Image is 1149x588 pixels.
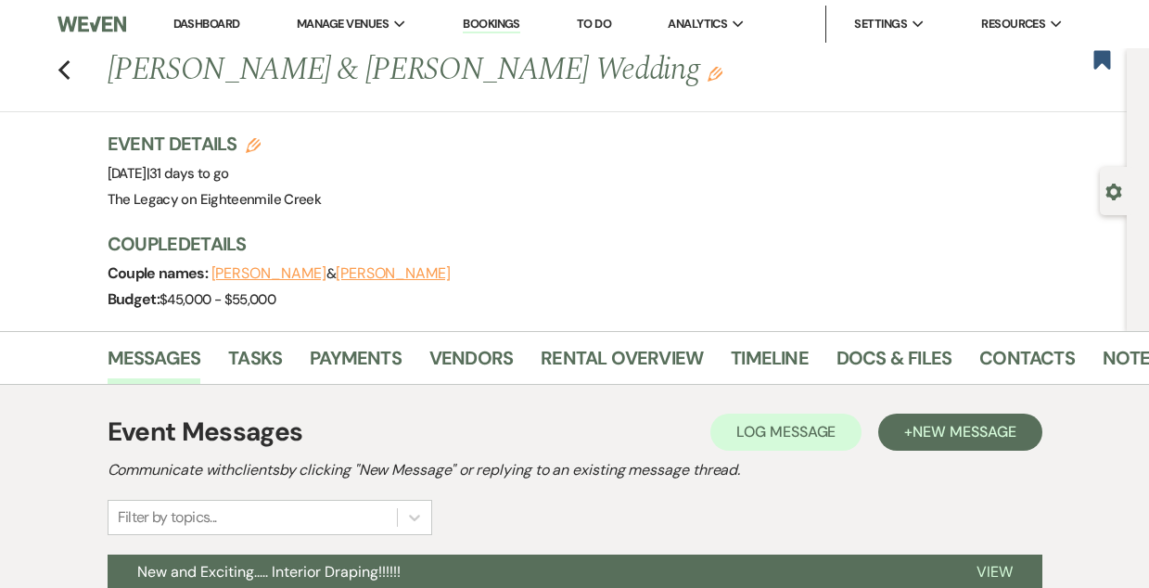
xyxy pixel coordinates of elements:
button: Edit [708,65,722,82]
span: Budget: [108,289,160,309]
h1: Event Messages [108,413,303,452]
span: Analytics [668,15,727,33]
button: Open lead details [1105,182,1122,199]
button: +New Message [878,414,1041,451]
span: Log Message [736,422,836,441]
div: Filter by topics... [118,506,217,529]
span: Resources [981,15,1045,33]
span: View [977,562,1013,582]
button: Log Message [710,414,862,451]
span: | [147,164,229,183]
span: [DATE] [108,164,229,183]
button: [PERSON_NAME] [336,266,451,281]
a: Contacts [979,343,1075,384]
a: To Do [577,16,611,32]
a: Payments [310,343,402,384]
a: Timeline [731,343,809,384]
span: & [211,264,451,283]
span: 31 days to go [149,164,229,183]
a: Tasks [228,343,282,384]
span: The Legacy on Eighteenmile Creek [108,190,322,209]
span: Couple names: [108,263,211,283]
span: $45,000 - $55,000 [160,290,275,309]
h3: Couple Details [108,231,1108,257]
span: New Message [913,422,1015,441]
a: Messages [108,343,201,384]
span: Manage Venues [297,15,389,33]
img: Weven Logo [57,5,126,44]
h1: [PERSON_NAME] & [PERSON_NAME] Wedding [108,48,915,93]
a: Docs & Files [836,343,951,384]
h3: Event Details [108,131,322,157]
a: Bookings [463,16,520,33]
a: Dashboard [173,16,240,32]
a: Rental Overview [541,343,703,384]
h2: Communicate with clients by clicking "New Message" or replying to an existing message thread. [108,459,1042,481]
span: New and Exciting..... Interior Draping!!!!!! [137,562,401,582]
a: Vendors [429,343,513,384]
span: Settings [854,15,907,33]
button: [PERSON_NAME] [211,266,326,281]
